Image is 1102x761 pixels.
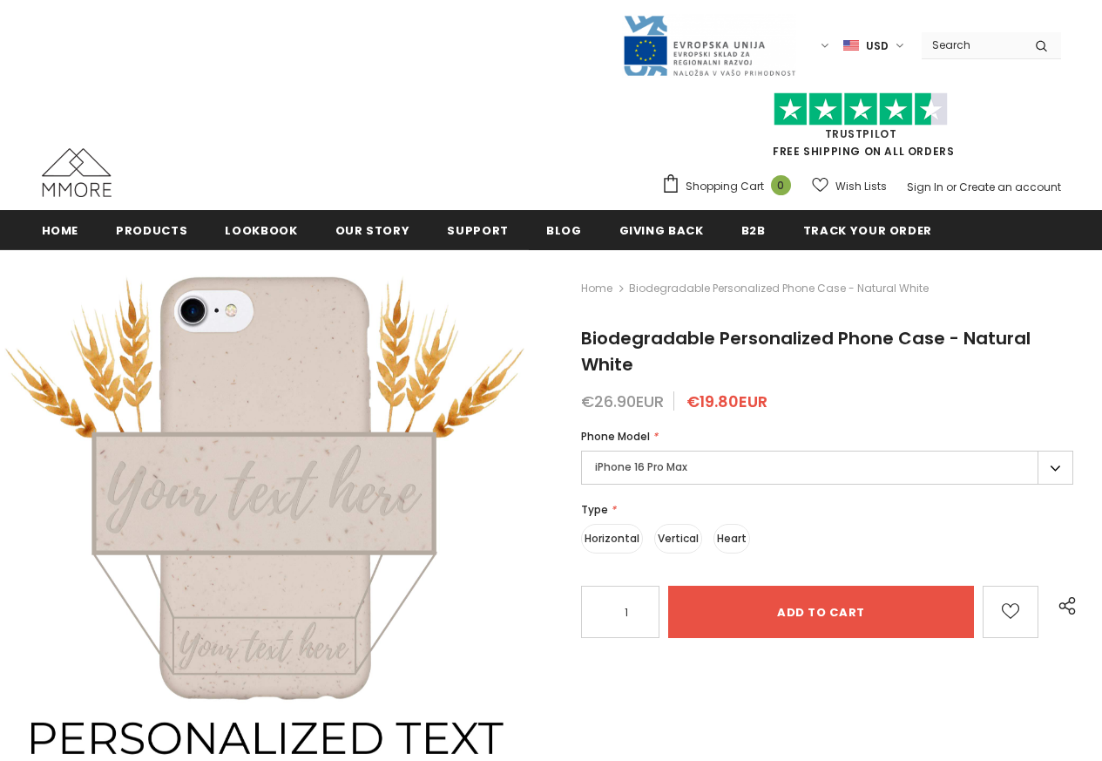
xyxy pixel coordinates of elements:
a: support [447,210,509,249]
a: Track your order [803,210,932,249]
span: €26.90EUR [581,391,664,412]
span: Blog [546,222,582,239]
a: Our Story [335,210,410,249]
span: Wish Lists [835,178,887,195]
span: Home [42,222,79,239]
img: USD [843,38,859,53]
span: Biodegradable Personalized Phone Case - Natural White [581,326,1031,377]
span: Track your order [803,222,932,239]
label: iPhone 16 Pro Max [581,451,1073,485]
span: 0 [771,175,791,195]
span: Shopping Cart [686,178,764,195]
label: Vertical [654,524,702,554]
a: B2B [741,210,766,249]
a: Trustpilot [825,126,897,141]
span: B2B [741,222,766,239]
span: USD [866,37,889,55]
a: Shopping Cart 0 [661,173,800,200]
img: Javni Razpis [622,14,796,78]
a: Home [42,210,79,249]
span: €19.80EUR [686,391,767,412]
span: Products [116,222,187,239]
a: Sign In [907,180,943,194]
label: Horizontal [581,524,643,554]
span: support [447,222,509,239]
span: Biodegradable Personalized Phone Case - Natural White [629,278,929,299]
span: Type [581,502,608,517]
input: Search Site [922,32,1022,58]
a: Lookbook [225,210,297,249]
a: Javni Razpis [622,37,796,52]
a: Wish Lists [812,171,887,201]
img: MMORE Cases [42,148,112,197]
span: Our Story [335,222,410,239]
span: Lookbook [225,222,297,239]
img: Trust Pilot Stars [774,92,948,126]
span: FREE SHIPPING ON ALL ORDERS [661,100,1061,159]
label: Heart [713,524,750,554]
span: Phone Model [581,429,650,444]
a: Giving back [619,210,704,249]
a: Blog [546,210,582,249]
input: Add to cart [668,586,974,638]
a: Home [581,278,612,299]
span: or [946,180,957,194]
span: Giving back [619,222,704,239]
a: Create an account [959,180,1061,194]
a: Products [116,210,187,249]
